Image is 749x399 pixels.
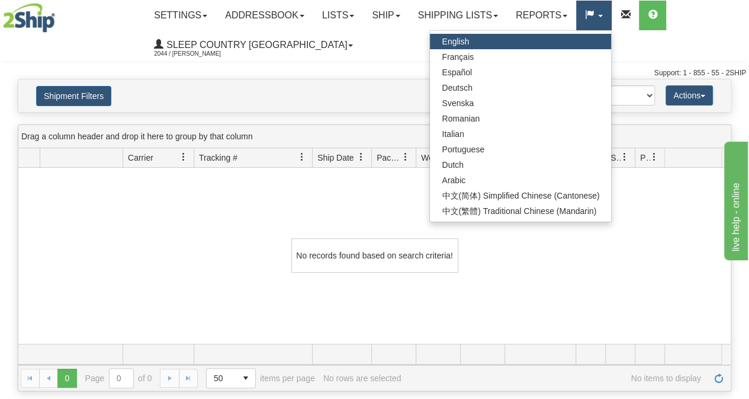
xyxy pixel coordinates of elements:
span: Packages [377,152,401,164]
span: Page 0 [57,369,76,388]
span: 50 [214,372,229,384]
span: select [236,369,255,388]
a: Pickup Status filter column settings [644,147,664,167]
: Portuguese [430,142,611,157]
a: Ship [363,1,409,30]
span: 中文(简体) Simplified Chinese (Cantonese) [442,191,599,200]
a: Addressbook [216,1,313,30]
: Romanian [430,111,611,126]
span: items per page [206,368,315,388]
div: No records found based on search criteria! [291,238,458,273]
span: Page sizes drop down [206,368,256,388]
a: Settings [145,1,216,30]
: Español [430,65,611,80]
div: Support: 1 - 855 - 55 - 2SHIP [3,68,746,78]
a: Shipment Issues filter column settings [615,147,635,167]
a: Tracking # filter column settings [292,147,312,167]
span: 中文(繁體) Traditional Chinese (Mandarin) [442,206,596,216]
div: live help - online [9,7,110,21]
: Deutsch [430,80,611,95]
img: logo2044.jpg [3,3,55,33]
span: Español [442,68,472,77]
span: Portuguese [442,145,484,154]
span: Page of 0 [85,368,152,388]
div: grid grouping header [18,125,731,148]
span: Deutsch [442,83,472,92]
span: No items to display [409,374,701,383]
span: Svenska [442,98,474,108]
: Dutch [430,157,611,173]
: 中文(简体) Simplified Chinese (Cantonese) [430,188,611,203]
span: Carrier [128,152,153,164]
: English [430,34,611,49]
iframe: chat widget [722,139,748,260]
a: Shipping lists [409,1,507,30]
a: Reports [507,1,576,30]
span: Tracking # [199,152,237,164]
span: Français [442,52,474,62]
span: English [442,37,469,46]
: Arabic [430,173,611,188]
span: Romanian [442,114,480,123]
button: Actions [666,85,713,106]
: Italian [430,126,611,142]
span: Ship Date [317,152,353,164]
span: Sleep Country [GEOGRAPHIC_DATA] [163,40,347,50]
: 中文(繁體) Traditional Chinese (Mandarin) [430,203,611,219]
a: Carrier filter column settings [173,147,194,167]
a: Lists [313,1,363,30]
span: Dutch [442,160,464,170]
span: Weight [421,152,446,164]
span: Arabic [442,175,465,185]
div: No rows are selected [323,374,401,383]
a: Ship Date filter column settings [351,147,371,167]
: Français [430,49,611,65]
span: Pickup Status [640,152,650,164]
a: Packages filter column settings [396,147,416,167]
span: 2044 / [PERSON_NAME] [154,48,243,60]
: Svenska [430,95,611,111]
a: Refresh [709,369,728,388]
span: Italian [442,129,464,139]
button: Shipment Filters [36,86,111,106]
a: Sleep Country [GEOGRAPHIC_DATA] 2044 / [PERSON_NAME] [145,30,362,60]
